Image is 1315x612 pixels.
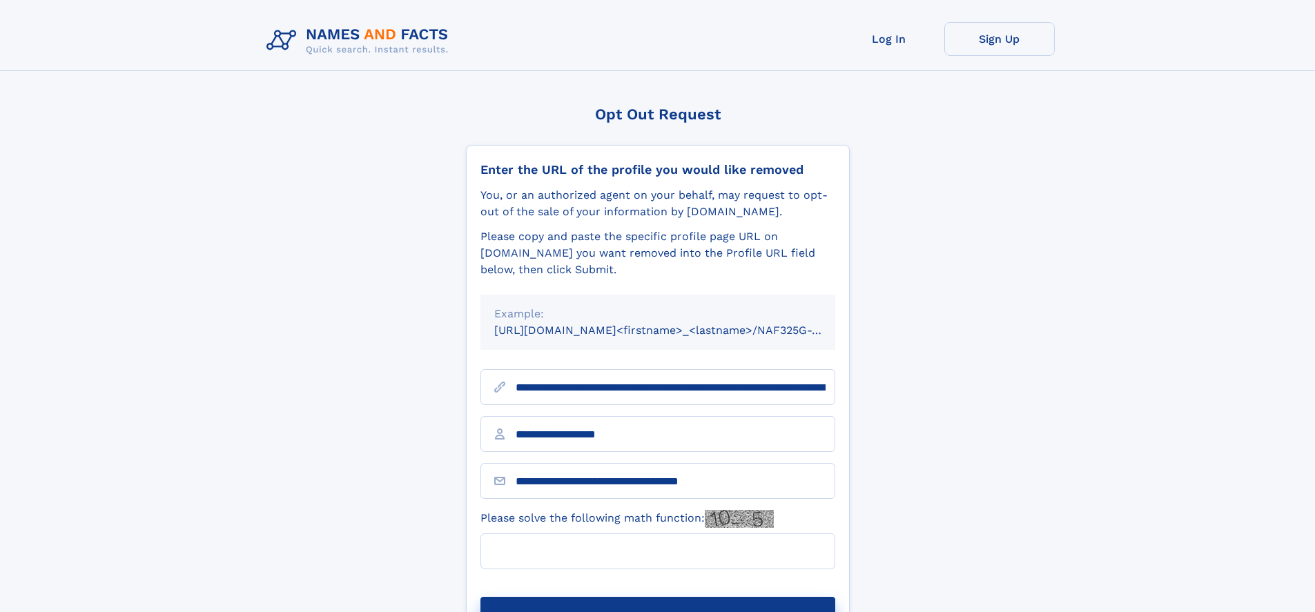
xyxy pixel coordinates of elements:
[480,187,835,220] div: You, or an authorized agent on your behalf, may request to opt-out of the sale of your informatio...
[944,22,1055,56] a: Sign Up
[480,510,774,528] label: Please solve the following math function:
[494,306,821,322] div: Example:
[480,162,835,177] div: Enter the URL of the profile you would like removed
[466,106,850,123] div: Opt Out Request
[261,22,460,59] img: Logo Names and Facts
[834,22,944,56] a: Log In
[494,324,861,337] small: [URL][DOMAIN_NAME]<firstname>_<lastname>/NAF325G-xxxxxxxx
[480,228,835,278] div: Please copy and paste the specific profile page URL on [DOMAIN_NAME] you want removed into the Pr...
